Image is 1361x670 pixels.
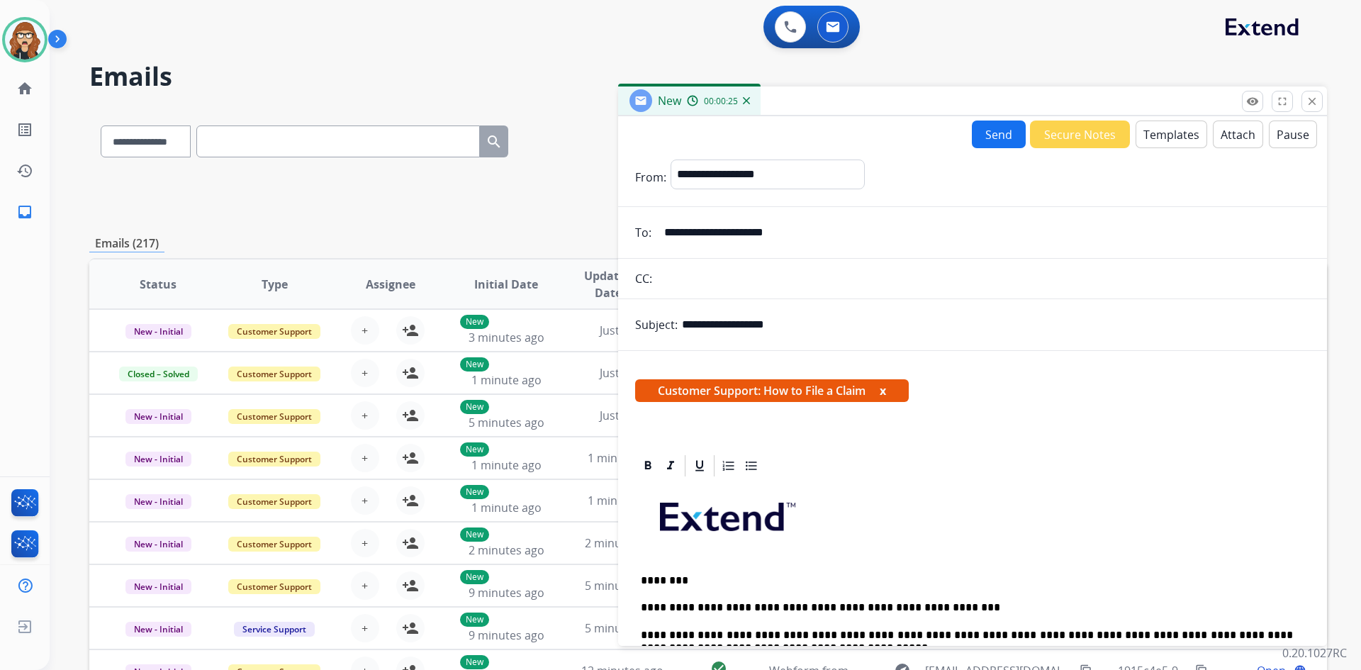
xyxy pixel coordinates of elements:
[460,357,489,372] p: New
[486,133,503,150] mat-icon: search
[125,537,191,552] span: New - Initial
[5,20,45,60] img: avatar
[362,322,368,339] span: +
[402,577,419,594] mat-icon: person_add
[689,455,710,476] div: Underline
[16,80,33,97] mat-icon: home
[402,407,419,424] mat-icon: person_add
[600,365,645,381] span: Just now
[125,324,191,339] span: New - Initial
[460,527,489,542] p: New
[635,169,666,186] p: From:
[585,535,661,551] span: 2 minutes ago
[228,494,320,509] span: Customer Support
[125,579,191,594] span: New - Initial
[119,367,198,381] span: Closed – Solved
[460,613,489,627] p: New
[635,270,652,287] p: CC:
[351,316,379,345] button: +
[635,379,909,402] span: Customer Support: How to File a Claim
[351,529,379,557] button: +
[228,579,320,594] span: Customer Support
[140,276,177,293] span: Status
[471,500,542,515] span: 1 minute ago
[460,442,489,457] p: New
[351,359,379,387] button: +
[576,267,641,301] span: Updated Date
[402,450,419,467] mat-icon: person_add
[588,450,658,466] span: 1 minute ago
[228,537,320,552] span: Customer Support
[637,455,659,476] div: Bold
[469,330,544,345] span: 3 minutes ago
[362,407,368,424] span: +
[471,457,542,473] span: 1 minute ago
[1306,95,1318,108] mat-icon: close
[362,535,368,552] span: +
[125,452,191,467] span: New - Initial
[1213,121,1263,148] button: Attach
[362,364,368,381] span: +
[366,276,415,293] span: Assignee
[471,372,542,388] span: 1 minute ago
[125,622,191,637] span: New - Initial
[351,401,379,430] button: +
[635,224,651,241] p: To:
[474,276,538,293] span: Initial Date
[228,367,320,381] span: Customer Support
[362,450,368,467] span: +
[125,409,191,424] span: New - Initial
[16,121,33,138] mat-icon: list_alt
[460,570,489,584] p: New
[600,323,645,338] span: Just now
[351,486,379,515] button: +
[16,162,33,179] mat-icon: history
[460,655,489,669] p: New
[585,578,661,593] span: 5 minutes ago
[402,364,419,381] mat-icon: person_add
[402,535,419,552] mat-icon: person_add
[351,571,379,600] button: +
[585,620,661,636] span: 5 minutes ago
[704,96,738,107] span: 00:00:25
[351,444,379,472] button: +
[469,627,544,643] span: 9 minutes ago
[228,452,320,467] span: Customer Support
[1030,121,1130,148] button: Secure Notes
[880,382,886,399] button: x
[125,494,191,509] span: New - Initial
[1282,644,1347,661] p: 0.20.1027RC
[460,400,489,414] p: New
[262,276,288,293] span: Type
[228,409,320,424] span: Customer Support
[718,455,739,476] div: Ordered List
[402,322,419,339] mat-icon: person_add
[469,542,544,558] span: 2 minutes ago
[972,121,1026,148] button: Send
[1136,121,1207,148] button: Templates
[600,408,645,423] span: Just now
[89,62,1327,91] h2: Emails
[1276,95,1289,108] mat-icon: fullscreen
[1246,95,1259,108] mat-icon: remove_red_eye
[402,492,419,509] mat-icon: person_add
[660,455,681,476] div: Italic
[362,577,368,594] span: +
[469,585,544,601] span: 9 minutes ago
[588,493,658,508] span: 1 minute ago
[362,620,368,637] span: +
[460,485,489,499] p: New
[658,93,681,108] span: New
[460,315,489,329] p: New
[469,415,544,430] span: 5 minutes ago
[351,614,379,642] button: +
[635,316,678,333] p: Subject:
[16,203,33,220] mat-icon: inbox
[402,620,419,637] mat-icon: person_add
[741,455,762,476] div: Bullet List
[362,492,368,509] span: +
[1269,121,1317,148] button: Pause
[89,235,164,252] p: Emails (217)
[228,324,320,339] span: Customer Support
[234,622,315,637] span: Service Support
